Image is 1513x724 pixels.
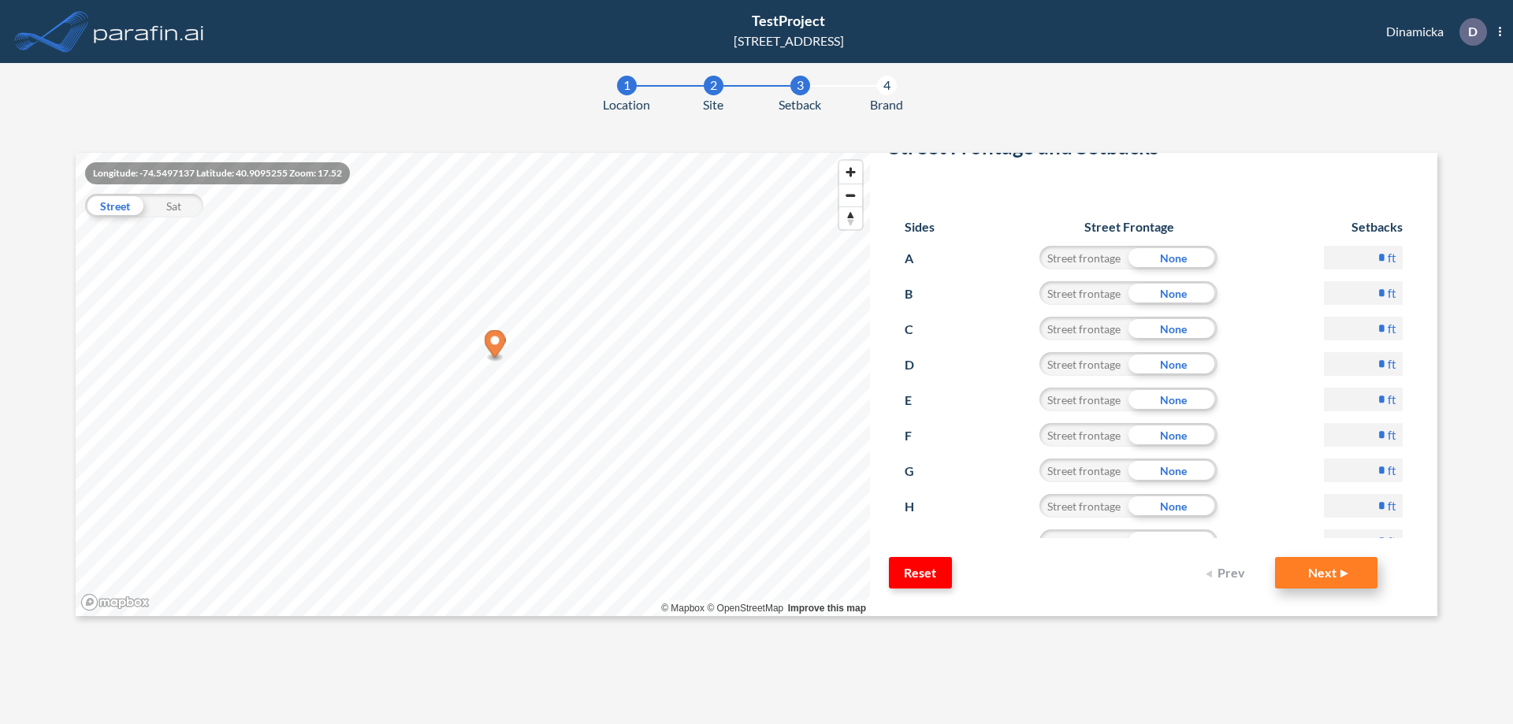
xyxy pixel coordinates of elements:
[1039,529,1128,553] div: Street frontage
[1128,246,1217,269] div: None
[839,206,862,229] button: Reset bearing to north
[1039,388,1128,411] div: Street frontage
[1128,423,1217,447] div: None
[85,162,350,184] div: Longitude: -74.5497137 Latitude: 40.9095255 Zoom: 17.52
[1039,317,1128,340] div: Street frontage
[905,246,934,271] p: A
[91,16,207,47] img: logo
[1128,459,1217,482] div: None
[905,459,934,484] p: G
[144,194,203,217] div: Sat
[1388,321,1396,336] label: ft
[779,95,821,114] span: Setback
[1388,427,1396,443] label: ft
[790,76,810,95] div: 3
[1128,529,1217,553] div: None
[1128,317,1217,340] div: None
[1039,423,1128,447] div: Street frontage
[839,161,862,184] button: Zoom in
[1388,250,1396,265] label: ft
[1039,494,1128,518] div: Street frontage
[905,219,935,234] h6: Sides
[905,352,934,377] p: D
[1388,356,1396,372] label: ft
[1039,246,1128,269] div: Street frontage
[1388,498,1396,514] label: ft
[1388,462,1396,478] label: ft
[85,194,144,217] div: Street
[707,603,783,614] a: OpenStreetMap
[617,76,637,95] div: 1
[704,76,723,95] div: 2
[752,12,825,29] span: TestProject
[870,95,903,114] span: Brand
[1128,281,1217,305] div: None
[1128,352,1217,376] div: None
[1039,459,1128,482] div: Street frontage
[905,317,934,342] p: C
[1275,557,1377,588] button: Next
[788,603,866,614] a: Improve this map
[485,330,506,362] div: Map marker
[1196,557,1259,588] button: Prev
[889,557,952,588] button: Reset
[1039,281,1128,305] div: Street frontage
[905,529,934,555] p: I
[839,184,862,206] button: Zoom out
[1324,219,1403,234] h6: Setbacks
[603,95,650,114] span: Location
[905,281,934,306] p: B
[905,423,934,448] p: F
[1468,24,1478,39] p: D
[76,153,870,616] canvas: Map
[1362,18,1501,46] div: Dinamicka
[1128,388,1217,411] div: None
[877,76,897,95] div: 4
[80,593,150,611] a: Mapbox homepage
[905,388,934,413] p: E
[734,32,844,50] div: [STREET_ADDRESS]
[1128,494,1217,518] div: None
[905,494,934,519] p: H
[1388,533,1396,549] label: ft
[1388,285,1396,301] label: ft
[1024,219,1233,234] h6: Street Frontage
[703,95,723,114] span: Site
[1388,392,1396,407] label: ft
[1039,352,1128,376] div: Street frontage
[661,603,704,614] a: Mapbox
